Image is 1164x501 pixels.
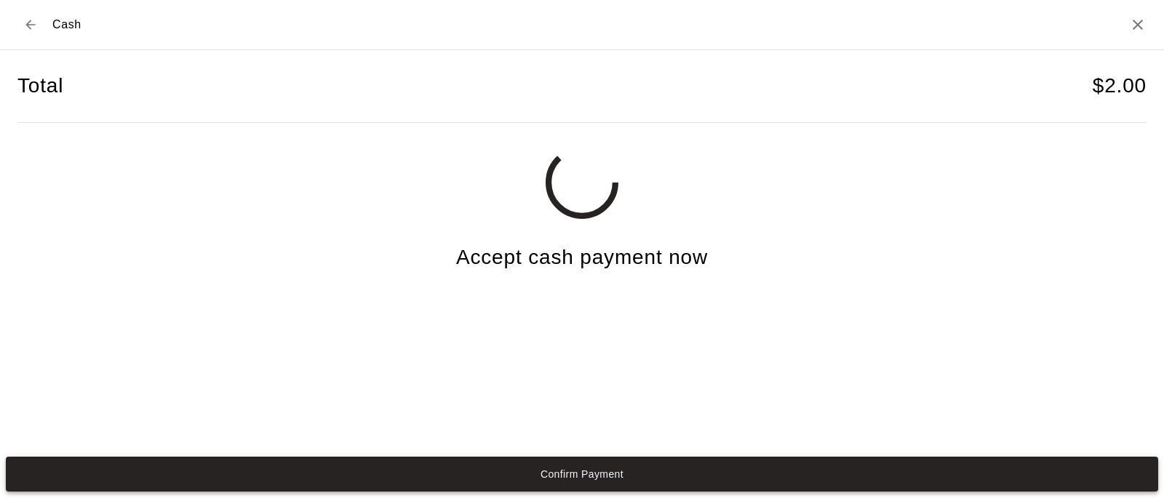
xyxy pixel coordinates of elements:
[17,12,81,38] div: Cash
[17,73,63,99] h4: Total
[6,457,1158,492] button: Confirm Payment
[1129,16,1147,33] button: Close
[1093,73,1147,99] h4: $ 2.00
[17,12,44,38] button: Back to checkout
[456,245,708,270] h4: Accept cash payment now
